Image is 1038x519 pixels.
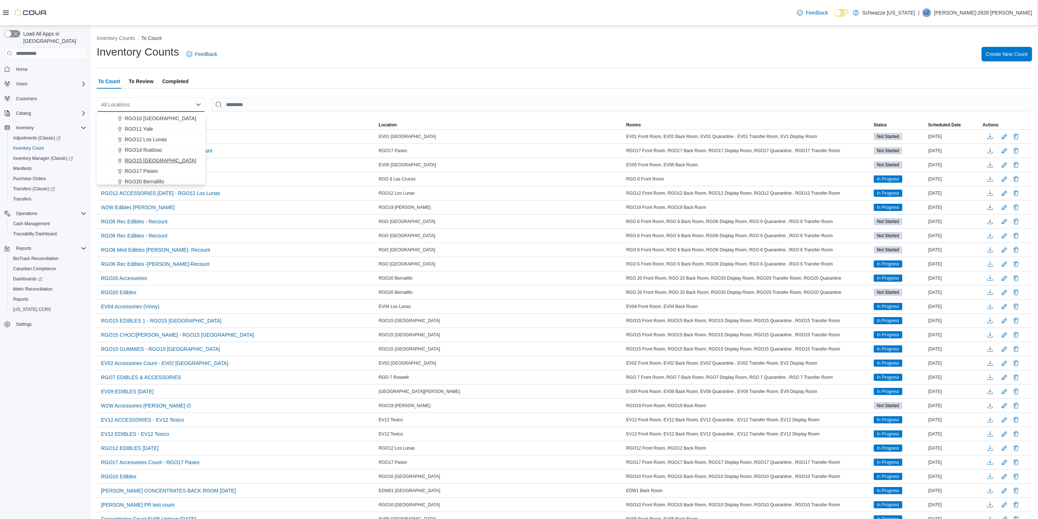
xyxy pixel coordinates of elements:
[625,274,872,283] div: RGO 20 Front Room, RGO 20 Back Room, RGO20 Display Room, RGO20 Transfer Room, RGO20 Quarantine
[379,261,436,267] span: RGO [GEOGRAPHIC_DATA]
[13,135,61,141] span: Adjustments (Classic)
[7,163,89,174] button: Manifests
[98,457,202,468] button: RGO17 Accessories Count - RGO17 Paseo
[927,246,981,254] div: [DATE]
[379,233,436,239] span: RGO [GEOGRAPHIC_DATA]
[98,358,231,369] button: EV02 Accessories Count - EV02 [GEOGRAPHIC_DATA]
[924,8,929,17] span: L2
[98,74,120,89] span: To Count
[1000,429,1009,439] button: Edit count details
[13,80,30,88] button: Users
[625,161,872,169] div: EV05 Front Room, EV05 Back Room
[10,254,61,263] a: BioTrack Reconciliation
[10,230,60,238] a: Traceabilty Dashboard
[1012,231,1021,240] button: Delete
[101,402,191,409] span: W2W Accessories [PERSON_NAME] O
[1000,259,1009,269] button: Edit count details
[101,303,159,310] span: EV04 Accessories (Vinny)
[877,289,899,296] span: Not Started
[927,231,981,240] div: [DATE]
[1012,373,1021,382] button: Delete
[1000,230,1009,241] button: Edit count details
[877,176,899,182] span: In Progress
[1012,316,1021,325] button: Delete
[16,66,28,72] span: Home
[1000,457,1009,468] button: Edit count details
[7,174,89,184] button: Purchase Orders
[101,416,184,423] span: EV12 ACCESSORIES - EV12 Texico
[98,485,239,496] button: [PERSON_NAME] CONCENTRATES BACK ROOM [DATE]
[211,97,1032,112] input: This is a search bar. After typing your query, hit enter to filter the results lower in the page.
[10,275,86,283] span: Dashboards
[377,121,625,129] button: Location
[13,65,31,74] a: Home
[1012,430,1021,438] button: Delete
[1000,244,1009,255] button: Edit count details
[1012,175,1021,183] button: Delete
[7,219,89,229] button: Cash Management
[13,155,73,161] span: Inventory Manager (Classic)
[13,123,37,132] button: Inventory
[625,260,872,268] div: RGO 6 Front Room, RGO 6 Back Room, RGO6 Display Room, RGO 6 Quarantine , RGO 6 Transfer Room
[101,459,199,466] span: RGO17 Accessories Count - RGO17 Paseo
[15,9,47,16] img: Cova
[1000,287,1009,298] button: Edit count details
[1,319,89,329] button: Settings
[1000,386,1009,397] button: Edit count details
[1000,315,1009,326] button: Edit count details
[101,218,167,225] span: RGO6 Rec Edibles - Recount
[1012,132,1021,141] button: Delete
[379,275,413,281] span: RGO20 Bernalillo
[10,185,58,193] a: Transfers (Classic)
[7,184,89,194] a: Transfers (Classic)
[7,284,89,294] button: Metrc Reconciliation
[101,275,147,282] span: RGO20 Accessories
[874,246,902,254] span: Not Started
[1000,188,1009,199] button: Edit count details
[922,8,931,17] div: Lizzette-2828 Marquez
[877,218,899,225] span: Not Started
[13,109,86,118] span: Catalog
[101,473,136,480] span: RGO10 Edibles
[13,80,86,88] span: Users
[874,190,902,197] span: In Progress
[13,276,42,282] span: Dashboards
[625,175,872,183] div: RGO 8 Front Room
[101,246,210,254] span: RGO6 Med Edibles [PERSON_NAME]- Recount
[13,94,86,103] span: Customers
[1012,345,1021,353] button: Delete
[101,204,175,211] span: W2W Edibles [PERSON_NAME]
[1000,131,1009,142] button: Edit count details
[13,109,34,118] button: Catalog
[982,47,1032,61] button: Create New Count
[1012,500,1021,509] button: Delete
[877,133,899,140] span: Not Started
[1000,372,1009,383] button: Edit count details
[125,167,158,175] span: RGO17 Paseo
[1012,472,1021,481] button: Delete
[125,125,153,133] span: RGO11 Yale
[1012,331,1021,339] button: Delete
[1012,217,1021,226] button: Delete
[101,289,136,296] span: RGO20 Edibles
[874,218,902,225] span: Not Started
[97,166,206,177] button: RGO17 Paseo
[927,175,981,183] div: [DATE]
[379,176,416,182] span: RGO 8 Las Cruces
[125,115,196,122] span: RGO10 [GEOGRAPHIC_DATA]
[13,266,56,272] span: Canadian Compliance
[7,153,89,163] a: Inventory Manager (Classic)
[1000,414,1009,425] button: Edit count details
[10,144,47,153] a: Inventory Count
[16,96,37,102] span: Customers
[13,231,57,237] span: Traceabilty Dashboard
[874,275,902,282] span: In Progress
[10,144,86,153] span: Inventory Count
[10,264,59,273] a: Canadian Compliance
[13,307,51,312] span: [US_STATE] CCRS
[183,47,220,61] a: Feedback
[927,146,981,155] div: [DATE]
[10,174,86,183] span: Purchase Orders
[16,110,31,116] span: Catalog
[10,305,86,314] span: Washington CCRS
